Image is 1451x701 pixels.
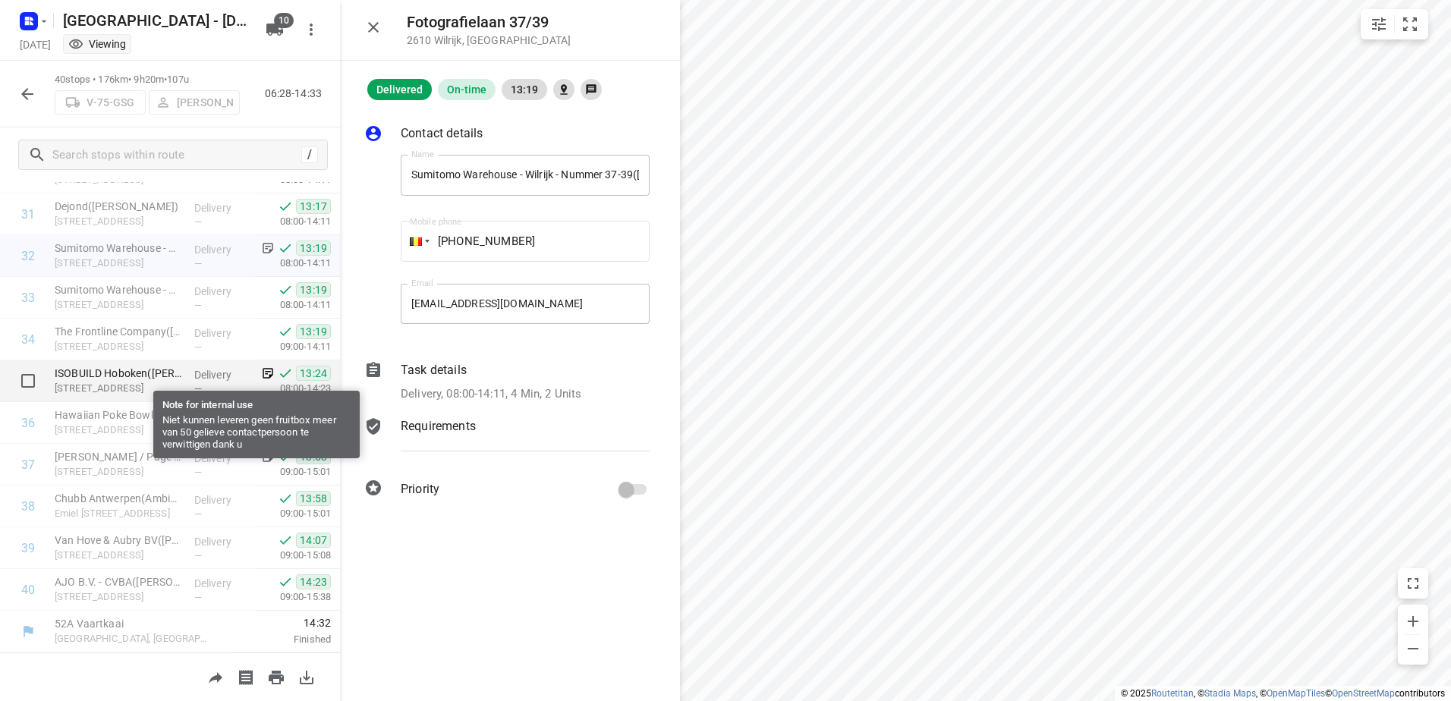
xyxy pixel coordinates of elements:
[278,574,293,589] svg: Done
[194,341,202,353] span: —
[296,282,331,297] span: 13:19
[55,423,182,438] p: [STREET_ADDRESS]
[55,506,182,521] p: Emiel Banningstraat 41/47, Antwerpen
[231,615,331,630] span: 14:32
[55,240,182,256] p: Sumitomo Warehouse - Wilrijk - Nummer 37-39(Tania Aerts/Myriam De Smedt)
[194,550,202,561] span: —
[256,423,331,438] p: 08:30-14:40
[21,207,35,222] div: 31
[407,14,571,31] h5: Fotografielaan 37/39
[55,631,212,646] p: [GEOGRAPHIC_DATA], [GEOGRAPHIC_DATA]
[278,533,293,548] svg: Done
[55,548,182,563] p: [STREET_ADDRESS]
[55,256,182,271] p: Fotografielaan 37/39, Wilrijk
[278,491,293,506] svg: Done
[13,366,43,396] span: Select
[1332,688,1395,699] a: OpenStreetMap
[278,366,293,381] svg: Done
[55,381,182,396] p: [STREET_ADDRESS]
[291,669,322,684] span: Download route
[194,242,250,257] p: Delivery
[364,124,650,146] div: Contact details
[194,467,202,478] span: —
[410,218,461,226] label: Mobile phone
[256,256,331,271] p: 08:00-14:11
[21,249,35,263] div: 32
[1361,9,1428,39] div: small contained button group
[1395,9,1425,39] button: Fit zoom
[55,407,182,423] p: Hawaiian Poke Bowl Antwerpen(Linda Gosselin)
[278,282,293,297] svg: Done
[21,457,35,472] div: 37
[1151,688,1194,699] a: Routetitan
[358,12,389,42] button: Close
[1364,9,1394,39] button: Map settings
[55,73,240,87] p: 40 stops • 176km • 9h20m
[274,13,294,28] span: 10
[301,146,318,163] div: /
[194,200,250,215] p: Delivery
[194,534,250,549] p: Delivery
[278,407,293,423] svg: Done
[260,14,290,45] button: 10
[401,417,476,435] p: Requirements
[256,464,331,479] p: 09:00-15:01
[256,339,331,354] p: 09:00-14:11
[502,83,547,96] span: 13:19
[194,367,250,382] p: Delivery
[55,449,182,464] p: Michael Page / Page Personnel(Lyn Delbaere)
[256,506,331,521] p: 09:00-15:01
[194,492,250,508] p: Delivery
[296,449,331,464] span: 13:58
[367,83,432,96] span: Delivered
[256,548,331,563] p: 09:00-15:08
[194,425,202,436] span: —
[200,669,231,684] span: Share route
[21,583,35,597] div: 40
[55,589,182,605] p: Justitiestraat 2, Antwerpen
[256,214,331,229] p: 08:00-14:11
[296,14,326,45] button: More
[194,576,250,591] p: Delivery
[401,361,467,379] p: Task details
[553,79,574,100] div: Show driver's finish location
[55,366,182,381] p: ISOBUILD Hoboken(Lenne De Graeve)
[401,385,581,403] p: Delivery, 08:00-14:11, 4 Min, 2 Units
[261,669,291,684] span: Print route
[296,491,331,506] span: 13:58
[55,574,182,589] p: AJO B.V. - CVBA(Christa van der Borght)
[231,669,261,684] span: Print shipping labels
[55,324,182,339] p: The Frontline Company(Peter Desart)
[194,508,202,520] span: —
[21,416,35,430] div: 36
[438,83,496,96] span: On-time
[364,361,650,403] div: Task detailsDelivery, 08:00-14:11, 4 Min, 2 Units
[194,325,250,341] p: Delivery
[296,366,331,381] span: 13:24
[265,86,328,102] p: 06:28-14:33
[278,324,293,339] svg: Done
[278,449,293,464] svg: Done
[167,74,189,85] span: 107u
[55,464,182,479] p: Jan van Gentstraat 1, Antwerpen
[256,589,331,605] p: 09:00-15:38
[296,574,331,589] span: 14:23
[194,258,202,269] span: —
[55,616,212,631] p: 52A Vaartkaai
[68,36,126,52] div: You are currently in view mode. To make any changes, go to edit project.
[21,541,35,555] div: 39
[164,74,167,85] span: •
[401,221,650,262] input: 1 (702) 123-4567
[278,240,293,256] svg: Done
[55,297,182,313] p: [STREET_ADDRESS]
[194,216,202,228] span: —
[401,124,483,143] p: Contact details
[55,491,182,506] p: Chubb Antwerpen(Ambius - België)
[52,143,301,167] input: Search stops within route
[1267,688,1325,699] a: OpenMapTiles
[401,480,439,498] p: Priority
[55,282,182,297] p: Sumitomo Warehouse - Wilrijk - Nummer 41-43(Steve Welters / Myriam De Smedt)
[296,407,331,423] span: 13:43
[194,300,202,311] span: —
[296,240,331,256] span: 13:19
